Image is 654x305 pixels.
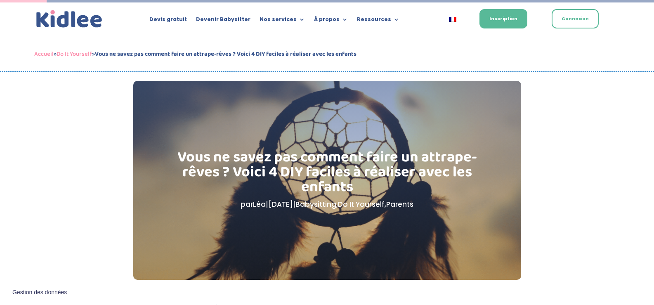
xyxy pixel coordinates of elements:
[12,289,67,296] span: Gestion des données
[295,199,336,209] a: Babysitting
[253,199,266,209] a: Léa
[386,199,413,209] a: Parents
[175,199,479,210] p: par | | , ,
[338,199,385,209] a: Do It Yourself
[268,199,293,209] span: [DATE]
[175,150,479,199] h1: Vous ne savez pas comment faire un attrape-rêves ? Voici 4 DIY faciles à réaliser avec les enfants
[7,284,72,301] button: Gestion des données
